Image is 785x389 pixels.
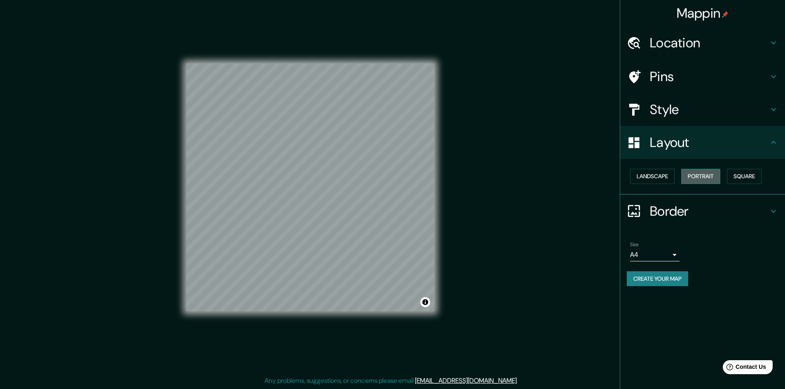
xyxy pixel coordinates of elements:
button: Portrait [681,169,720,184]
div: Layout [620,126,785,159]
h4: Border [650,203,769,219]
a: [EMAIL_ADDRESS][DOMAIN_NAME] [415,376,517,385]
div: Location [620,26,785,59]
div: Border [620,195,785,228]
p: Any problems, suggestions, or concerns please email . [265,376,518,386]
button: Toggle attribution [420,297,430,307]
button: Square [727,169,762,184]
div: Pins [620,60,785,93]
h4: Location [650,35,769,51]
label: Size [630,241,639,248]
button: Create your map [627,271,688,287]
div: Style [620,93,785,126]
button: Landscape [630,169,675,184]
div: A4 [630,248,680,261]
h4: Pins [650,68,769,85]
div: . [518,376,519,386]
h4: Mappin [677,5,729,21]
iframe: Help widget launcher [712,357,776,380]
canvas: Map [186,63,434,311]
h4: Layout [650,134,769,151]
img: pin-icon.png [722,11,729,18]
h4: Style [650,101,769,118]
div: . [519,376,521,386]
